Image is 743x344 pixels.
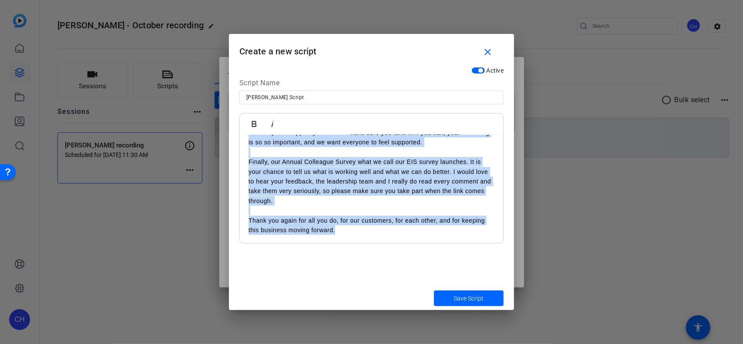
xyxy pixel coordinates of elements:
[246,92,497,103] input: Enter Script Name
[487,67,504,74] span: Active
[246,115,262,133] button: Bold (Ctrl+B)
[249,157,494,206] p: Finally, our Annual Colleague Survey what we call our EIS survey launches. It is your chance to t...
[434,291,504,306] button: Save Script
[249,216,494,235] p: Thank you again for all you do, for our customers, for each other, and for keeping this business ...
[264,115,281,133] button: Italic (Ctrl+I)
[229,34,514,62] h1: Create a new script
[454,294,484,303] span: Save Script
[483,47,494,58] mat-icon: close
[239,78,504,91] div: Script Name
